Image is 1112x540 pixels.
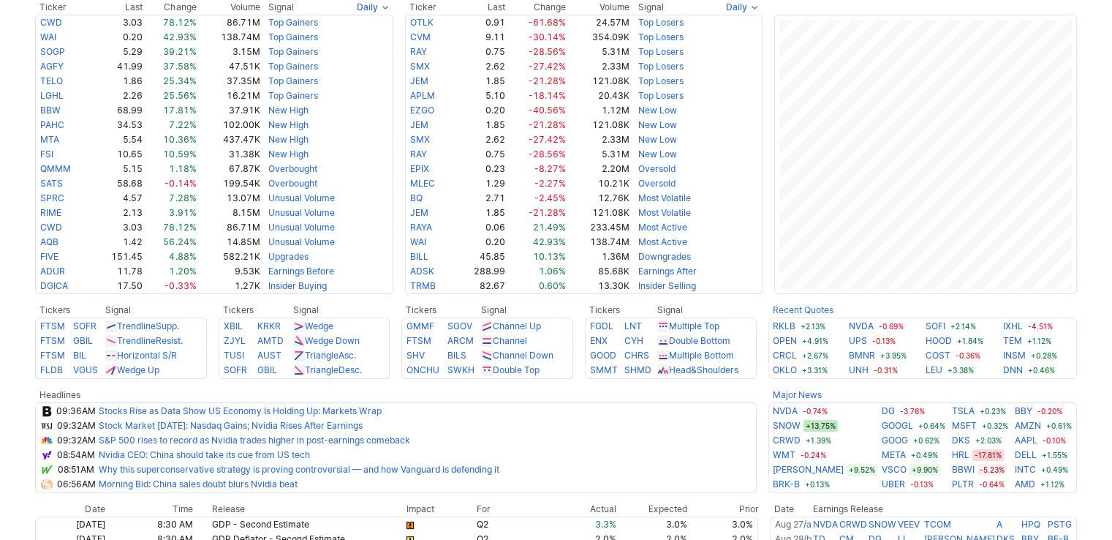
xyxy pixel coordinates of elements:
[773,462,844,477] a: [PERSON_NAME]
[99,435,410,446] a: S&P 500 rises to record as Nvidia trades higher in post-earnings comeback
[454,235,506,250] td: 0.20
[410,149,427,160] a: RAY
[163,31,196,42] span: 42.93%
[40,207,61,218] a: RIME
[528,119,565,130] span: -21.28%
[92,89,143,103] td: 2.26
[669,320,719,331] a: Multiple Top
[410,31,431,42] a: CVM
[534,178,565,189] span: -2.27%
[73,350,86,361] a: BIL
[224,364,247,375] a: SOFR
[163,105,196,116] span: 17.81%
[40,251,58,262] a: FIVE
[624,350,649,361] a: CHRS
[447,320,472,331] a: SGOV
[197,250,260,264] td: 582.21K
[163,134,196,145] span: 10.36%
[40,350,65,361] a: FTSM
[163,75,196,86] span: 25.34%
[268,90,318,101] a: Top Gainers
[92,132,143,147] td: 5.54
[566,103,630,118] td: 1.12M
[493,350,553,361] a: Channel Down
[268,280,327,291] a: Insider Buying
[117,364,159,375] a: Wedge Up
[534,192,565,203] span: -2.45%
[1015,477,1035,492] a: AMD
[268,222,335,233] a: Unusual Volume
[40,149,53,160] a: FSI
[338,364,362,375] span: Desc.
[169,192,196,203] span: 7.28%
[410,163,429,174] a: EPIX
[813,519,838,530] a: NVDA
[410,105,434,116] a: EZGO
[454,176,506,191] td: 1.29
[197,132,260,147] td: 437.47K
[566,45,630,59] td: 5.31M
[40,236,58,247] a: AQB
[224,320,243,331] a: XBIL
[528,46,565,57] span: -28.56%
[197,220,260,235] td: 86.71M
[40,17,62,28] a: CWD
[163,222,196,233] span: 78.12%
[882,477,905,492] a: UBER
[410,192,423,203] a: BQ
[1015,404,1032,419] a: BBY
[773,419,801,433] a: SNOW
[268,46,318,57] a: Top Gainers
[638,75,684,86] a: Top Losers
[268,163,317,174] a: Overbought
[493,364,540,375] a: Double Top
[40,364,63,375] a: FLDB
[773,448,795,462] a: WMT
[99,420,363,431] a: Stock Market [DATE]: Nasdaq Gains; Nvidia Rises After Earnings
[454,103,506,118] td: 0.20
[117,350,177,361] a: Horizontal S/R
[163,17,196,28] span: 78.12%
[773,433,801,448] a: CRWD
[882,433,908,448] a: GOOG
[73,320,97,331] a: SOFR
[1048,519,1072,530] a: PSTG
[257,320,281,331] a: KRKR
[40,46,65,57] a: SOGP
[117,335,156,346] span: Trendline
[528,134,565,145] span: -27.42%
[566,191,630,206] td: 12.76K
[406,364,439,375] a: ONCHU
[624,335,643,346] a: CYH
[532,236,565,247] span: 42.93%
[305,350,356,361] a: TriangleAsc.
[410,222,432,233] a: RAYA
[926,334,952,348] a: HOOD
[117,335,183,346] a: TrendlineResist.
[566,30,630,45] td: 354.09K
[638,251,691,262] a: Downgrades
[305,335,360,346] a: Wedge Down
[117,320,179,331] a: TrendlineSupp.
[163,90,196,101] span: 25.56%
[92,235,143,250] td: 1.42
[1003,334,1022,348] a: TEM
[926,319,945,334] a: SOFI
[924,519,951,530] a: TCOM
[406,350,425,361] a: SHV
[92,191,143,206] td: 4.57
[99,449,310,460] a: Nvidia CEO: China should take its cue from US tech
[410,236,426,247] a: WAI
[638,90,684,101] a: Top Losers
[566,147,630,162] td: 5.31M
[454,220,506,235] td: 0.06
[268,119,309,130] a: New High
[268,105,309,116] a: New High
[73,364,98,375] a: VGUS
[590,320,613,331] a: FGDL
[624,364,651,375] a: SHMD
[224,335,246,346] a: ZJYL
[566,206,630,220] td: 121.08K
[882,462,907,477] a: VSCO
[268,266,334,277] a: Earnings Before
